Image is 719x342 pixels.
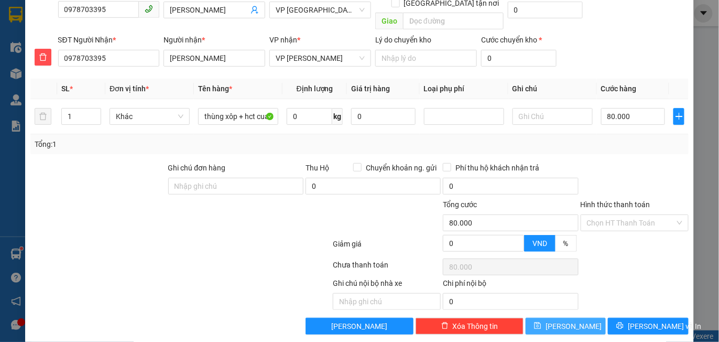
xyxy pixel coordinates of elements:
[276,50,365,66] span: VP Phạm Văn Đồng
[526,318,606,335] button: save[PERSON_NAME]
[481,34,556,46] div: Cước chuyển kho
[628,320,701,332] span: [PERSON_NAME] và In
[375,36,431,44] label: Lý do chuyển kho
[601,84,637,93] span: Cước hàng
[164,50,265,67] input: Tên người nhận
[35,138,278,150] div: Tổng: 1
[58,50,160,67] input: SĐT người nhận
[546,320,602,332] span: [PERSON_NAME]
[61,84,70,93] span: SL
[168,178,303,195] input: Ghi chú đơn hàng
[198,84,232,93] span: Tên hàng
[375,50,477,67] input: Lý do chuyển kho
[332,108,343,125] span: kg
[306,318,413,335] button: [PERSON_NAME]
[250,6,259,14] span: user-add
[110,84,149,93] span: Đơn vị tính
[332,238,442,256] div: Giảm giá
[403,13,503,29] input: Dọc đường
[608,318,688,335] button: printer[PERSON_NAME] và In
[58,34,160,46] div: SĐT Người Nhận
[198,108,278,125] input: VD: Bàn, Ghế
[116,109,183,124] span: Khác
[513,108,593,125] input: Ghi Chú
[508,79,597,99] th: Ghi chú
[673,108,684,125] button: plus
[362,162,441,174] span: Chuyển khoản ng. gửi
[333,293,441,310] input: Nhập ghi chú
[35,108,51,125] button: delete
[443,277,578,293] div: Chi phí nội bộ
[269,36,297,44] span: VP nhận
[674,112,684,121] span: plus
[351,84,390,93] span: Giá trị hàng
[332,320,388,332] span: [PERSON_NAME]
[145,5,153,13] span: phone
[563,239,569,248] span: %
[276,2,365,18] span: VP Thái Bình
[164,34,265,46] div: Người nhận
[375,13,403,29] span: Giao
[451,162,543,174] span: Phí thu hộ khách nhận trả
[333,277,441,293] div: Ghi chú nội bộ nhà xe
[508,2,583,18] input: Cước giao hàng
[420,79,508,99] th: Loại phụ phí
[297,84,333,93] span: Định lượng
[534,322,541,330] span: save
[35,49,51,66] button: delete
[532,239,547,248] span: VND
[616,322,624,330] span: printer
[35,53,51,61] span: delete
[443,200,477,209] span: Tổng cước
[416,318,524,335] button: deleteXóa Thông tin
[332,259,442,277] div: Chưa thanh toán
[581,200,650,209] label: Hình thức thanh toán
[453,320,498,332] span: Xóa Thông tin
[351,108,415,125] input: 0
[168,164,226,172] label: Ghi chú đơn hàng
[441,322,449,330] span: delete
[306,164,329,172] span: Thu Hộ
